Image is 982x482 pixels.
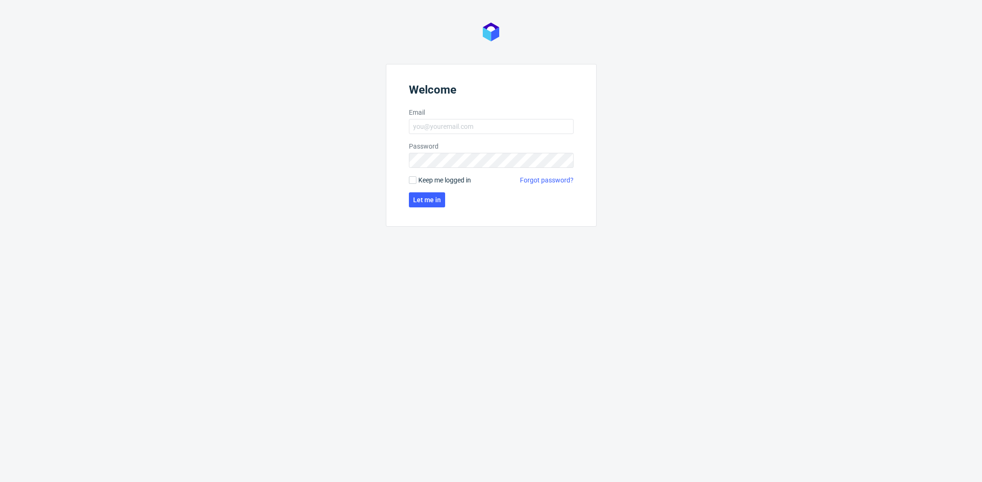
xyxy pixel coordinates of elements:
[413,197,441,203] span: Let me in
[409,142,574,151] label: Password
[409,119,574,134] input: you@youremail.com
[409,192,445,207] button: Let me in
[418,175,471,185] span: Keep me logged in
[409,83,574,100] header: Welcome
[520,175,574,185] a: Forgot password?
[409,108,574,117] label: Email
